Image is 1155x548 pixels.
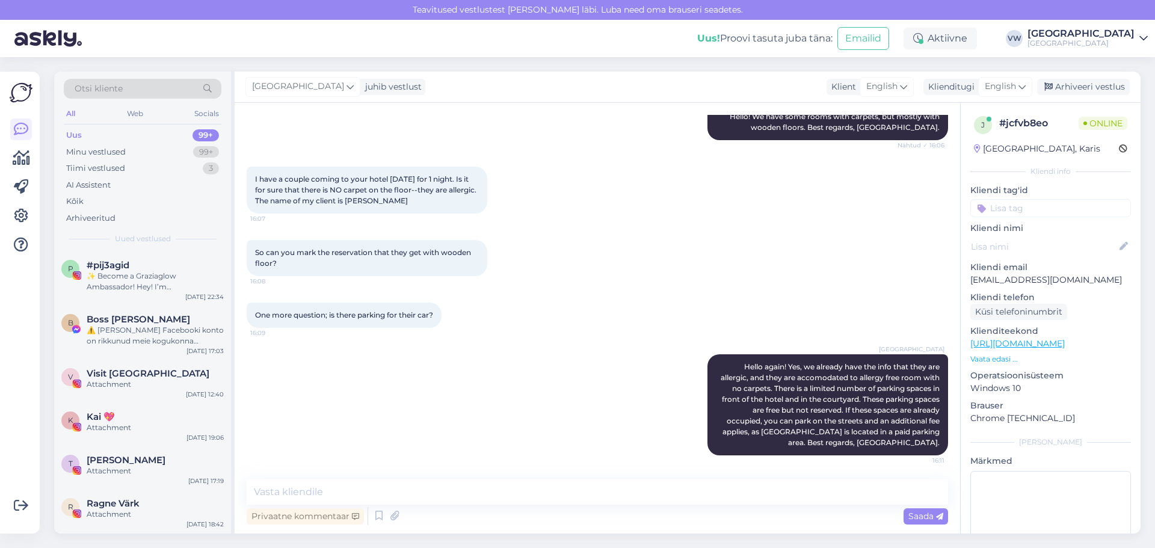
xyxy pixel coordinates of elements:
span: English [866,80,898,93]
div: VW [1006,30,1023,47]
div: Aktiivne [904,28,977,49]
p: Operatsioonisüsteem [970,369,1131,382]
b: Uus! [697,32,720,44]
span: K [68,416,73,425]
div: [PERSON_NAME] [970,437,1131,448]
span: So can you mark the reservation that they get with wooden floor? [255,248,473,268]
div: Klienditugi [923,81,975,93]
span: English [985,80,1016,93]
span: I have a couple coming to your hotel [DATE] for 1 night. Is it for sure that there is NO carpet o... [255,174,478,205]
input: Lisa nimi [971,240,1117,253]
span: 16:07 [250,214,295,223]
input: Lisa tag [970,199,1131,217]
div: Klient [827,81,856,93]
span: V [68,372,73,381]
div: [GEOGRAPHIC_DATA] [1027,29,1135,38]
p: Windows 10 [970,382,1131,395]
div: 99+ [193,146,219,158]
a: [GEOGRAPHIC_DATA][GEOGRAPHIC_DATA] [1027,29,1148,48]
span: Online [1079,117,1127,130]
div: Privaatne kommentaar [247,508,364,525]
span: 16:11 [899,456,944,465]
p: Chrome [TECHNICAL_ID] [970,412,1131,425]
span: [GEOGRAPHIC_DATA] [879,345,944,354]
div: [DATE] 17:19 [188,476,224,485]
div: [DATE] 18:42 [186,520,224,529]
div: [DATE] 19:06 [186,433,224,442]
div: Proovi tasuta juba täna: [697,31,833,46]
div: [DATE] 12:40 [186,390,224,399]
span: Ragne Värk [87,498,140,509]
p: Kliendi nimi [970,222,1131,235]
span: Otsi kliente [75,82,123,95]
div: [GEOGRAPHIC_DATA] [1027,38,1135,48]
div: [DATE] 22:34 [185,292,224,301]
div: juhib vestlust [360,81,422,93]
div: [GEOGRAPHIC_DATA], Karis [974,143,1100,155]
span: [GEOGRAPHIC_DATA] [252,80,344,93]
p: [EMAIL_ADDRESS][DOMAIN_NAME] [970,274,1131,286]
div: ⚠️ [PERSON_NAME] Facebooki konto on rikkunud meie kogukonna standardeid. Meie süsteem on saanud p... [87,325,224,346]
span: p [68,264,73,273]
p: Kliendi telefon [970,291,1131,304]
p: Klienditeekond [970,325,1131,337]
span: #pij3agid [87,260,129,271]
div: Kliendi info [970,166,1131,177]
span: T [69,459,73,468]
div: All [64,106,78,122]
div: Socials [192,106,221,122]
span: Nähtud ✓ 16:06 [898,141,944,150]
div: [DATE] 17:03 [186,346,224,356]
span: Uued vestlused [115,233,171,244]
div: Attachment [87,379,224,390]
div: AI Assistent [66,179,111,191]
div: Kõik [66,195,84,208]
span: 16:08 [250,277,295,286]
div: Minu vestlused [66,146,126,158]
span: Visit Pärnu [87,368,209,379]
p: Kliendi tag'id [970,184,1131,197]
div: Attachment [87,422,224,433]
div: Uus [66,129,82,141]
div: 3 [203,162,219,174]
div: Arhiveeritud [66,212,115,224]
span: j [981,120,985,129]
p: Brauser [970,399,1131,412]
div: 99+ [192,129,219,141]
span: Tuija Hyrskylahti [87,455,165,466]
button: Emailid [837,27,889,50]
p: Vaata edasi ... [970,354,1131,365]
div: Küsi telefoninumbrit [970,304,1067,320]
div: Attachment [87,509,224,520]
div: Web [125,106,146,122]
a: [URL][DOMAIN_NAME] [970,338,1065,349]
span: B [68,318,73,327]
p: Märkmed [970,455,1131,467]
span: One more question; is there parking for their car? [255,310,433,319]
span: 16:09 [250,328,295,337]
span: Hello again! Yes, we already have the info that they are allergic, and they are accomodated to al... [721,362,941,447]
p: Kliendi email [970,261,1131,274]
div: Arhiveeri vestlus [1037,79,1130,95]
span: R [68,502,73,511]
div: Tiimi vestlused [66,162,125,174]
div: ✨ Become a Graziaglow Ambassador! Hey! I’m [PERSON_NAME] from Graziaglow 👋 – the go-to eyewear br... [87,271,224,292]
span: Boss Stanley [87,314,190,325]
div: # jcfvb8eo [999,116,1079,131]
div: Attachment [87,466,224,476]
img: Askly Logo [10,81,32,104]
span: Saada [908,511,943,522]
span: Kai 💖 [87,411,115,422]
